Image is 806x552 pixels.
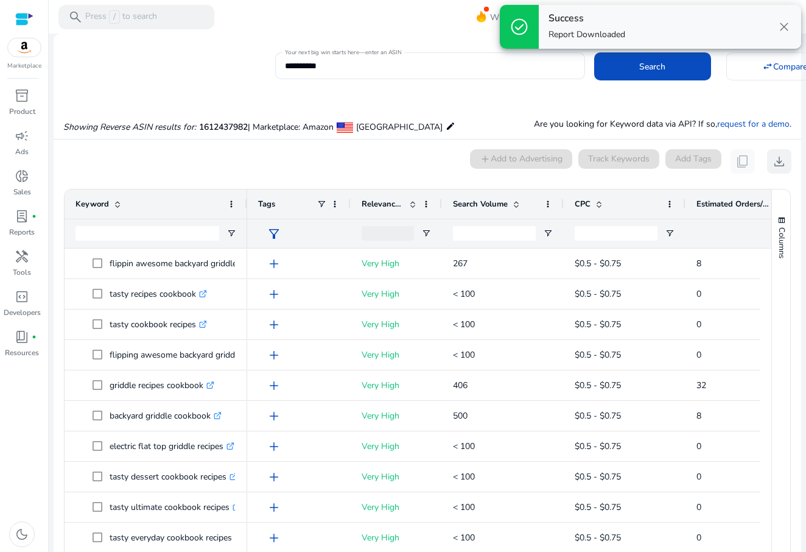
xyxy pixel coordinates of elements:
[15,146,29,157] p: Ads
[63,121,196,133] i: Showing Reverse ASIN results for:
[109,10,120,24] span: /
[776,227,787,258] span: Columns
[4,307,41,318] p: Developers
[362,434,431,459] p: Very High
[446,119,455,133] mat-icon: edit
[267,227,281,241] span: filter_alt
[9,106,35,117] p: Product
[199,121,248,133] span: 1612437982
[267,470,281,484] span: add
[575,410,621,422] span: $0.5 - $0.75
[110,312,207,337] p: tasty cookbook recipes
[15,330,29,344] span: book_4
[362,251,431,276] p: Very High
[696,501,701,513] span: 0
[267,409,281,423] span: add
[421,228,431,238] button: Open Filter Menu
[5,347,39,358] p: Resources
[267,500,281,515] span: add
[32,334,37,339] span: fiber_manual_record
[226,228,236,238] button: Open Filter Menu
[285,48,401,57] mat-label: Your next big win starts here—enter an ASIN
[639,60,665,73] span: Search
[696,532,701,543] span: 0
[362,281,431,306] p: Very High
[717,118,790,130] a: request for a demo
[575,532,621,543] span: $0.5 - $0.75
[362,199,404,210] span: Relevance Score
[575,258,621,269] span: $0.5 - $0.75
[362,373,431,398] p: Very High
[9,227,35,238] p: Reports
[13,267,31,278] p: Tools
[267,439,281,454] span: add
[267,257,281,271] span: add
[267,531,281,545] span: add
[696,199,769,210] span: Estimated Orders/Month
[15,249,29,264] span: handyman
[575,319,621,330] span: $0.5 - $0.75
[696,410,701,422] span: 8
[267,287,281,302] span: add
[777,19,791,34] span: close
[362,464,431,489] p: Very High
[453,199,508,210] span: Search Volume
[510,17,529,37] span: check_circle
[68,10,83,24] span: search
[490,7,538,28] span: What's New
[453,258,468,269] span: 267
[453,501,475,513] span: < 100
[75,199,109,210] span: Keyword
[575,226,657,241] input: CPC Filter Input
[110,342,292,367] p: flipping awesome backyard griddle cookbook
[8,38,41,57] img: amazon.svg
[762,61,773,72] mat-icon: swap_horiz
[696,471,701,483] span: 0
[362,312,431,337] p: Very High
[453,319,475,330] span: < 100
[575,471,621,483] span: $0.5 - $0.75
[696,288,701,300] span: 0
[110,251,287,276] p: flippin awesome backyard griddle cookbook
[575,349,621,361] span: $0.5 - $0.75
[696,441,701,452] span: 0
[362,342,431,367] p: Very High
[696,349,701,361] span: 0
[534,118,791,130] p: Are you looking for Keyword data via API? If so, .
[110,464,237,489] p: tasty dessert cookbook recipes
[267,348,281,363] span: add
[453,471,475,483] span: < 100
[362,403,431,428] p: Very High
[696,258,701,269] span: 8
[594,52,711,80] button: Search
[110,525,243,550] p: tasty everyday cookbook recipes
[110,403,222,428] p: backyard griddle cookbook
[575,501,621,513] span: $0.5 - $0.75
[767,149,791,174] button: download
[696,319,701,330] span: 0
[258,199,275,210] span: Tags
[110,373,214,398] p: griddle recipes cookbook
[575,441,621,452] span: $0.5 - $0.75
[453,380,468,391] span: 406
[548,29,625,41] p: Report Downloaded
[32,214,37,219] span: fiber_manual_record
[453,288,475,300] span: < 100
[110,434,234,459] p: electric flat top griddle recipes
[248,121,334,133] span: | Marketplace: Amazon
[15,129,29,143] span: campaign
[267,317,281,332] span: add
[356,121,443,133] span: [GEOGRAPHIC_DATA]
[575,288,621,300] span: $0.5 - $0.75
[696,380,706,391] span: 32
[575,380,621,391] span: $0.5 - $0.75
[548,13,625,24] h4: Success
[362,495,431,520] p: Very High
[110,495,240,520] p: tasty ultimate cookbook recipes
[15,88,29,103] span: inventory_2
[15,527,29,542] span: dark_mode
[13,186,31,197] p: Sales
[362,525,431,550] p: Very High
[772,154,787,169] span: download
[15,289,29,304] span: code_blocks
